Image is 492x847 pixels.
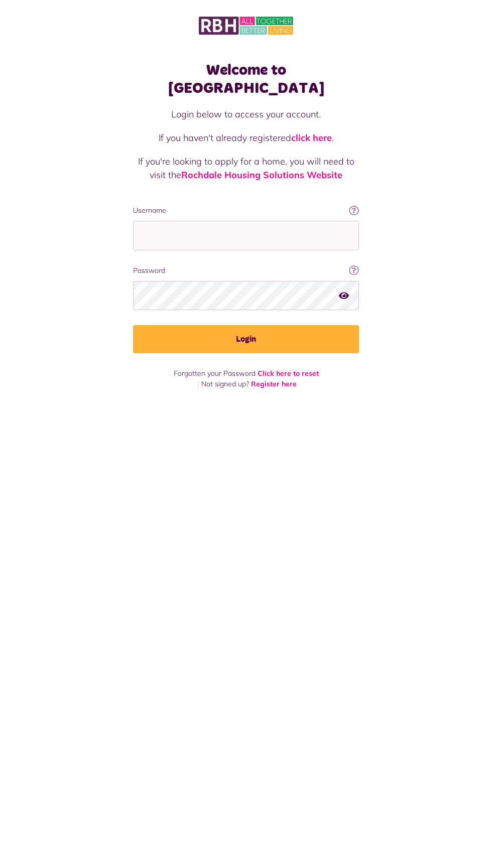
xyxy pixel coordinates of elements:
a: Rochdale Housing Solutions Website [181,169,342,181]
span: Not signed up? [201,379,249,388]
img: MyRBH [199,15,293,36]
label: Password [133,265,359,276]
a: Register here [251,379,297,388]
button: Login [133,325,359,353]
h1: Welcome to [GEOGRAPHIC_DATA] [133,61,359,97]
p: Login below to access your account. [133,107,359,121]
p: If you haven't already registered . [133,131,359,145]
span: Forgotten your Password [174,369,256,378]
label: Username [133,205,359,216]
p: If you're looking to apply for a home, you will need to visit the [133,155,359,182]
a: click here [291,132,332,144]
a: Click here to reset [258,369,319,378]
